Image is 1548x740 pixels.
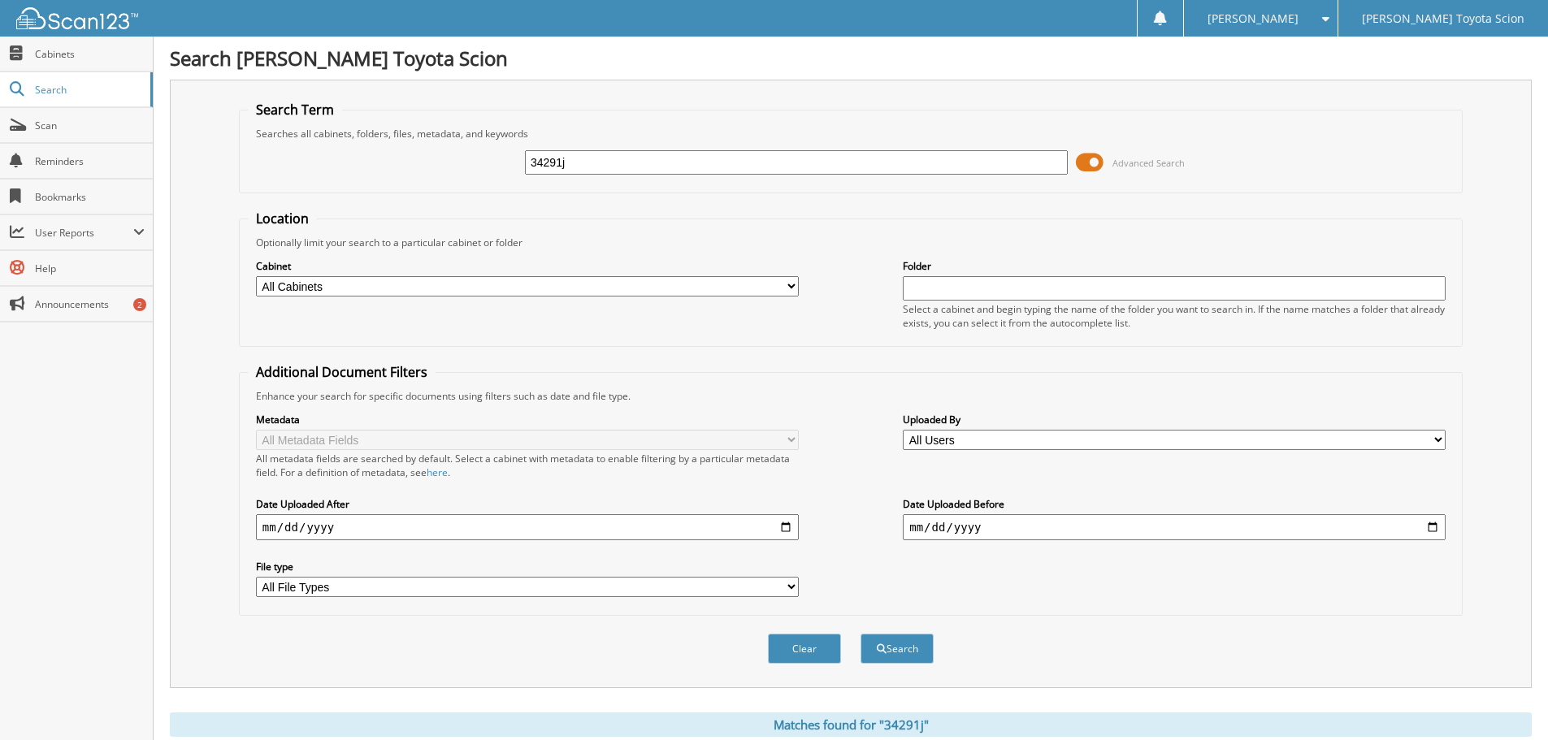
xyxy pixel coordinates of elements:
img: scan123-logo-white.svg [16,7,138,29]
span: Scan [35,119,145,132]
legend: Location [248,210,317,227]
label: Date Uploaded After [256,497,799,511]
input: start [256,514,799,540]
span: Advanced Search [1112,157,1185,169]
span: Search [35,83,142,97]
input: end [903,514,1446,540]
span: Reminders [35,154,145,168]
h1: Search [PERSON_NAME] Toyota Scion [170,45,1532,71]
label: Date Uploaded Before [903,497,1446,511]
a: here [427,465,448,479]
div: Enhance your search for specific documents using filters such as date and file type. [248,389,1454,403]
label: Uploaded By [903,413,1446,426]
button: Clear [768,634,841,664]
div: Searches all cabinets, folders, files, metadata, and keywords [248,127,1454,141]
span: Bookmarks [35,190,145,204]
legend: Additional Document Filters [248,363,436,381]
span: [PERSON_NAME] Toyota Scion [1362,14,1524,24]
button: Search [861,634,934,664]
label: Metadata [256,413,799,426]
span: Cabinets [35,47,145,61]
label: Cabinet [256,259,799,273]
span: [PERSON_NAME] [1208,14,1299,24]
label: Folder [903,259,1446,273]
div: All metadata fields are searched by default. Select a cabinet with metadata to enable filtering b... [256,452,799,479]
span: Announcements [35,297,145,311]
div: Select a cabinet and begin typing the name of the folder you want to search in. If the name match... [903,302,1446,330]
span: User Reports [35,226,133,240]
div: Matches found for "34291j" [170,712,1532,737]
div: 2 [133,298,146,311]
span: Help [35,262,145,275]
label: File type [256,560,799,573]
div: Optionally limit your search to a particular cabinet or folder [248,236,1454,249]
legend: Search Term [248,101,342,119]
